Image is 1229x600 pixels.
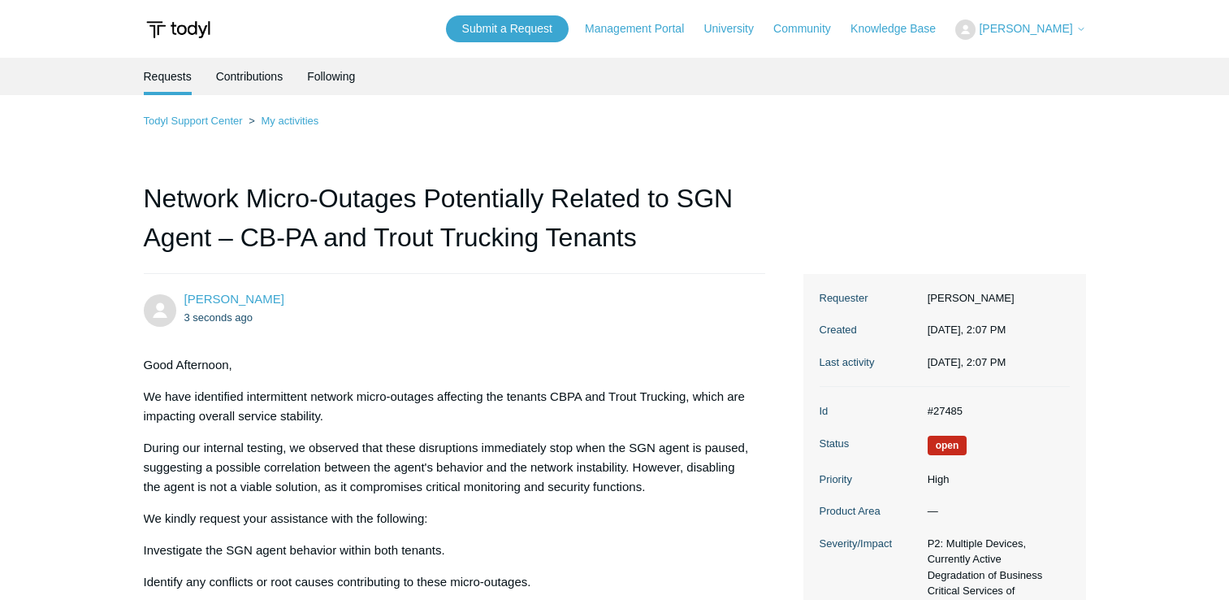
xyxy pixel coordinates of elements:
[820,436,920,452] dt: Status
[920,290,1070,307] dd: [PERSON_NAME]
[820,290,920,307] dt: Requester
[820,354,920,371] dt: Last activity
[446,15,569,42] a: Submit a Request
[144,438,750,497] p: During our internal testing, we observed that these disruptions immediately stop when the SGN age...
[920,472,1070,488] dd: High
[144,115,243,127] a: Todyl Support Center
[585,20,700,37] a: Management Portal
[144,509,750,528] p: We kindly request your assistance with the following:
[307,58,355,95] a: Following
[144,58,192,95] li: Requests
[979,22,1072,35] span: [PERSON_NAME]
[261,115,318,127] a: My activities
[144,15,213,45] img: Todyl Support Center Help Center home page
[216,58,283,95] a: Contributions
[820,403,920,420] dt: Id
[928,436,967,455] span: We are working on a response for you
[820,322,920,338] dt: Created
[245,115,318,127] li: My activities
[928,356,1006,368] time: 08/15/2025, 14:07
[820,536,920,552] dt: Severity/Impact
[144,179,766,274] h1: Network Micro-Outages Potentially Related to SGN Agent – CB-PA and Trout Trucking Tenants
[920,403,1070,420] dd: #27485
[184,311,253,324] time: 08/15/2025, 14:07
[144,355,750,375] p: Good Afternoon,
[955,20,1085,40] button: [PERSON_NAME]
[850,20,952,37] a: Knowledge Base
[920,503,1070,520] dd: —
[773,20,847,37] a: Community
[144,541,750,560] p: Investigate the SGN agent behavior within both tenants.
[144,572,750,592] p: Identify any conflicts or root causes contributing to these micro-outages.
[184,292,284,306] a: [PERSON_NAME]
[144,387,750,426] p: We have identified intermittent network micro-outages affecting the tenants CBPA and Trout Trucki...
[703,20,769,37] a: University
[144,115,246,127] li: Todyl Support Center
[820,472,920,488] dt: Priority
[184,292,284,306] span: Manuel Dominguez
[928,324,1006,336] time: 08/15/2025, 14:07
[820,503,920,520] dt: Product Area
